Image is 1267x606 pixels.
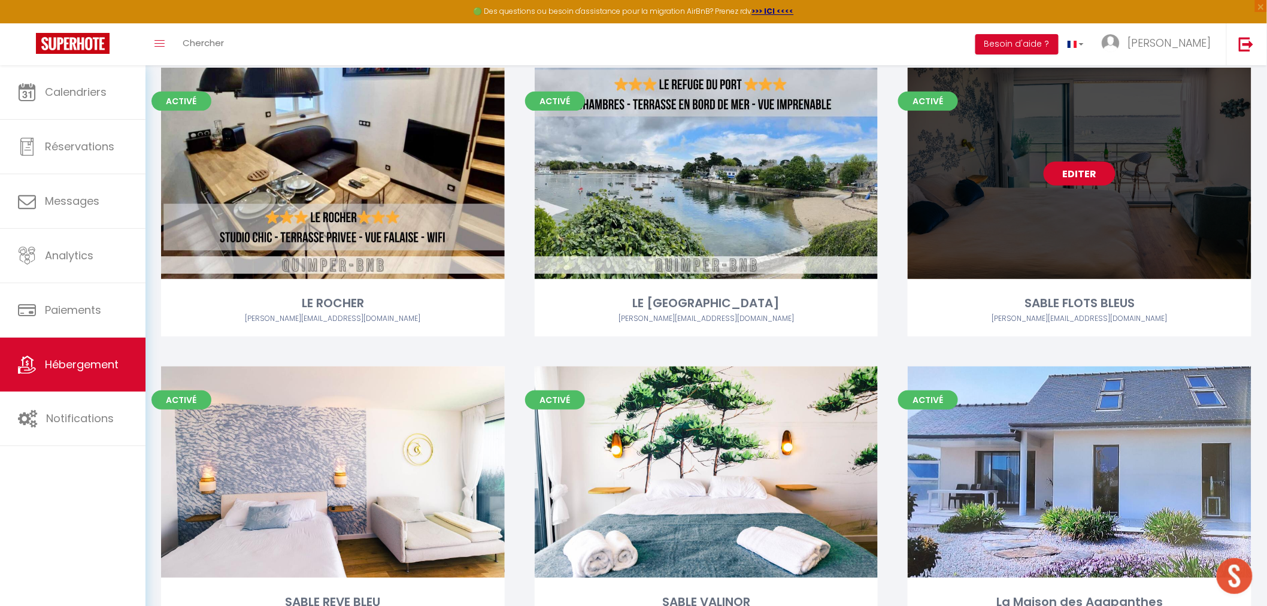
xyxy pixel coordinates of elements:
[975,34,1059,54] button: Besoin d'aide ?
[45,139,114,154] span: Réservations
[46,411,114,426] span: Notifications
[898,92,958,111] span: Activé
[151,390,211,410] span: Activé
[898,390,958,410] span: Activé
[535,313,878,325] div: Airbnb
[45,357,119,372] span: Hébergement
[36,33,110,54] img: Super Booking
[45,193,99,208] span: Messages
[1217,558,1253,594] div: Ouvrir le chat
[1102,34,1120,52] img: ...
[161,294,505,313] div: LE ROCHER
[1239,37,1254,51] img: logout
[45,84,107,99] span: Calendriers
[161,313,505,325] div: Airbnb
[1044,162,1116,186] a: Editer
[45,248,93,263] span: Analytics
[174,23,233,65] a: Chercher
[1127,35,1211,50] span: [PERSON_NAME]
[908,313,1251,325] div: Airbnb
[183,37,224,49] span: Chercher
[752,6,794,16] a: >>> ICI <<<<
[151,92,211,111] span: Activé
[525,390,585,410] span: Activé
[535,294,878,313] div: LE [GEOGRAPHIC_DATA]
[1093,23,1226,65] a: ... [PERSON_NAME]
[45,302,101,317] span: Paiements
[908,294,1251,313] div: SABLE FLOTS BLEUS
[525,92,585,111] span: Activé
